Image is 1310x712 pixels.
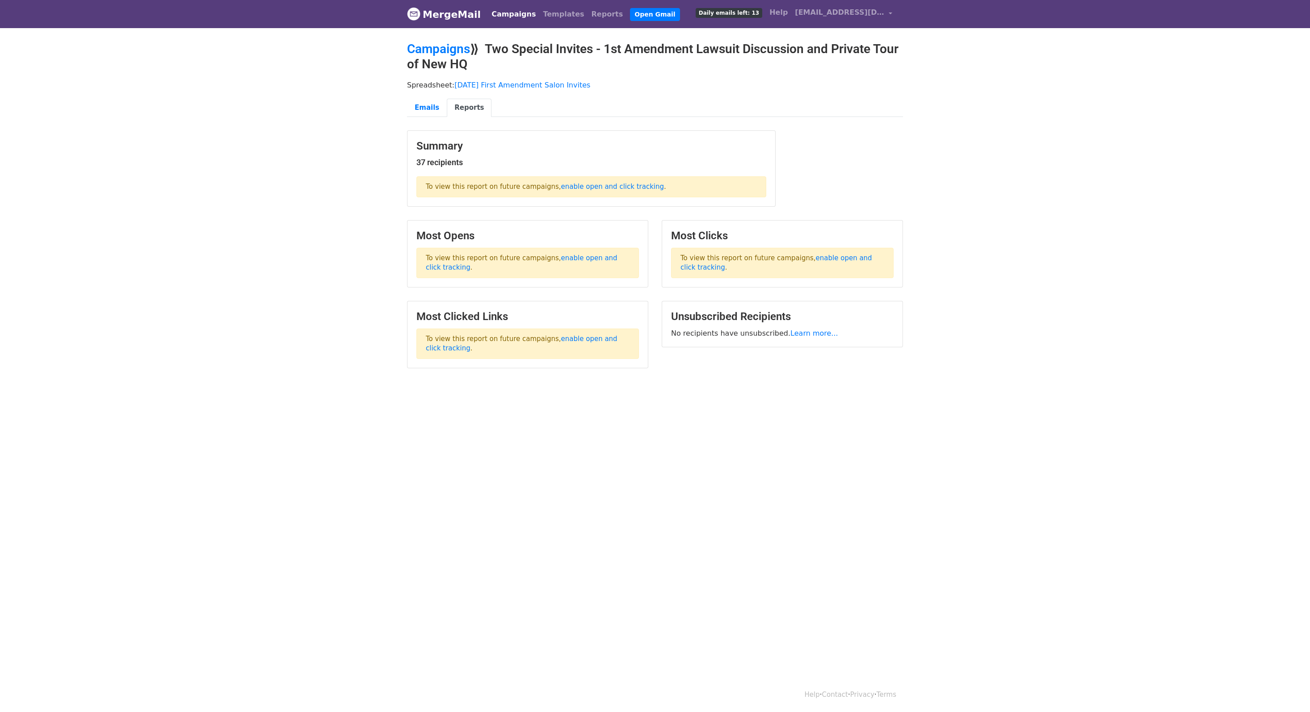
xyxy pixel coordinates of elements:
[416,248,639,278] p: To view this report on future campaigns, .
[680,254,872,271] a: enable open and click tracking
[671,248,894,278] p: To view this report on future campaigns, .
[447,99,491,117] a: Reports
[416,158,766,167] h5: 37 recipients
[407,5,481,24] a: MergeMail
[407,7,420,21] img: MergeMail logo
[766,4,791,21] a: Help
[539,5,588,23] a: Templates
[407,42,470,56] a: Campaigns
[426,335,617,352] a: enable open and click tracking
[416,229,639,242] h3: Most Opens
[630,8,680,21] a: Open Gmail
[416,176,766,197] p: To view this report on future campaigns, .
[877,691,896,699] a: Terms
[671,229,894,242] h3: Most Clicks
[416,310,639,323] h3: Most Clicked Links
[561,183,664,191] a: enable open and click tracking
[791,4,896,25] a: [EMAIL_ADDRESS][DOMAIN_NAME]
[416,140,766,153] h3: Summary
[671,329,894,338] p: No recipients have unsubscribed.
[795,7,884,18] span: [EMAIL_ADDRESS][DOMAIN_NAME]
[454,81,590,89] a: [DATE] First Amendment Salon Invites
[805,691,820,699] a: Help
[407,80,903,90] p: Spreadsheet:
[850,691,874,699] a: Privacy
[696,8,762,18] span: Daily emails left: 13
[671,310,894,323] h3: Unsubscribed Recipients
[588,5,627,23] a: Reports
[426,254,617,271] a: enable open and click tracking
[488,5,539,23] a: Campaigns
[692,4,766,21] a: Daily emails left: 13
[407,42,903,71] h2: ⟫ Two Special Invites - 1st Amendment Lawsuit Discussion and Private Tour of New HQ
[790,329,838,337] a: Learn more...
[822,691,848,699] a: Contact
[407,99,447,117] a: Emails
[416,329,639,359] p: To view this report on future campaigns, .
